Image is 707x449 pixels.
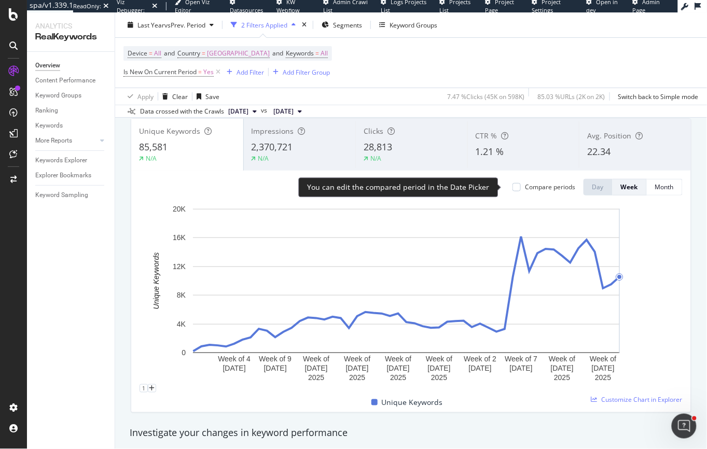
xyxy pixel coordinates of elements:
span: 22.34 [587,145,611,158]
div: Apply [137,92,154,101]
span: Impressions [252,126,294,136]
a: Content Performance [35,75,107,86]
div: Month [655,183,674,191]
text: [DATE] [592,364,615,372]
span: Is New On Current Period [123,67,197,76]
a: Explorer Bookmarks [35,170,107,181]
a: Keyword Sampling [35,190,107,201]
div: Keyword Sampling [35,190,88,201]
span: CTR % [476,131,497,141]
div: N/A [258,154,269,163]
a: Customize Chart in Explorer [591,395,683,404]
button: 2 Filters Applied [227,17,300,33]
div: Explorer Bookmarks [35,170,91,181]
span: Device [128,49,147,58]
span: Segments [333,20,362,29]
div: Ranking [35,105,58,116]
span: Avg. Position [587,131,631,141]
div: plus [148,384,156,392]
div: Add Filter [237,67,264,76]
text: [DATE] [305,364,328,372]
text: 2025 [349,373,365,382]
text: [DATE] [469,364,492,372]
span: = [315,49,319,58]
text: 2025 [390,373,406,382]
span: 1.21 % [476,145,504,158]
div: Day [592,183,604,191]
button: Keyword Groups [375,17,441,33]
div: N/A [146,154,157,163]
a: Keyword Groups [35,90,107,101]
text: [DATE] [428,364,451,372]
div: Save [205,92,219,101]
div: Content Performance [35,75,95,86]
a: Keywords [35,120,107,131]
a: More Reports [35,135,97,146]
span: All [321,46,328,61]
text: [DATE] [551,364,574,372]
button: Switch back to Simple mode [614,88,699,105]
svg: A chart. [140,204,673,384]
div: Data crossed with the Crawls [140,107,224,116]
span: Customize Chart in Explorer [602,395,683,404]
span: 85,581 [139,141,168,153]
div: Keywords [35,120,63,131]
text: 2025 [554,373,570,382]
a: Ranking [35,105,107,116]
div: You can edit the compared period in the Date Picker [308,183,490,193]
div: Overview [35,60,60,71]
span: Last Year [137,20,164,29]
span: vs Prev. Period [164,20,205,29]
div: RealKeywords [35,31,106,43]
div: Investigate your changes in keyword performance [130,426,692,440]
span: Yes [203,65,214,79]
div: Analytics [35,21,106,31]
span: [GEOGRAPHIC_DATA] [207,46,270,61]
button: Add Filter Group [269,66,330,78]
div: ReadOnly: [73,2,101,10]
span: Keywords [286,49,314,58]
button: Clear [158,88,188,105]
text: Week of 2 [464,355,496,363]
span: Datasources [230,6,264,14]
div: Add Filter Group [283,67,330,76]
button: Day [584,179,613,195]
div: Keywords Explorer [35,155,87,166]
span: = [198,67,202,76]
div: Keyword Groups [35,90,81,101]
div: Compare periods [525,183,575,191]
text: [DATE] [387,364,410,372]
div: More Reports [35,135,72,146]
button: Add Filter [223,66,264,78]
div: 85.03 % URLs ( 2K on 2K ) [537,92,605,101]
text: Unique Keywords [152,252,160,310]
text: 2025 [308,373,324,382]
text: 2025 [595,373,611,382]
div: Switch back to Simple mode [618,92,699,101]
span: Unique Keywords [382,396,443,409]
text: [DATE] [223,364,246,372]
text: [DATE] [510,364,533,372]
text: 12K [173,262,186,271]
text: 2025 [431,373,447,382]
text: 8K [177,291,186,300]
iframe: Intercom live chat [672,414,697,439]
span: 2,370,721 [252,141,293,153]
span: 2025 Oct. 2nd [228,107,248,116]
span: Unique Keywords [139,126,200,136]
span: Clicks [364,126,383,136]
span: = [149,49,153,58]
div: Clear [172,92,188,101]
button: Save [192,88,219,105]
button: Last YearvsPrev. Period [123,17,218,33]
a: Keywords Explorer [35,155,107,166]
span: 2024 Sep. 7th [273,107,294,116]
div: 7.47 % Clicks ( 45K on 598K ) [447,92,524,101]
text: Week of 9 [259,355,292,363]
span: and [272,49,283,58]
span: vs [261,106,269,115]
div: times [300,20,309,30]
text: Week of [549,355,575,363]
button: [DATE] [269,105,306,118]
